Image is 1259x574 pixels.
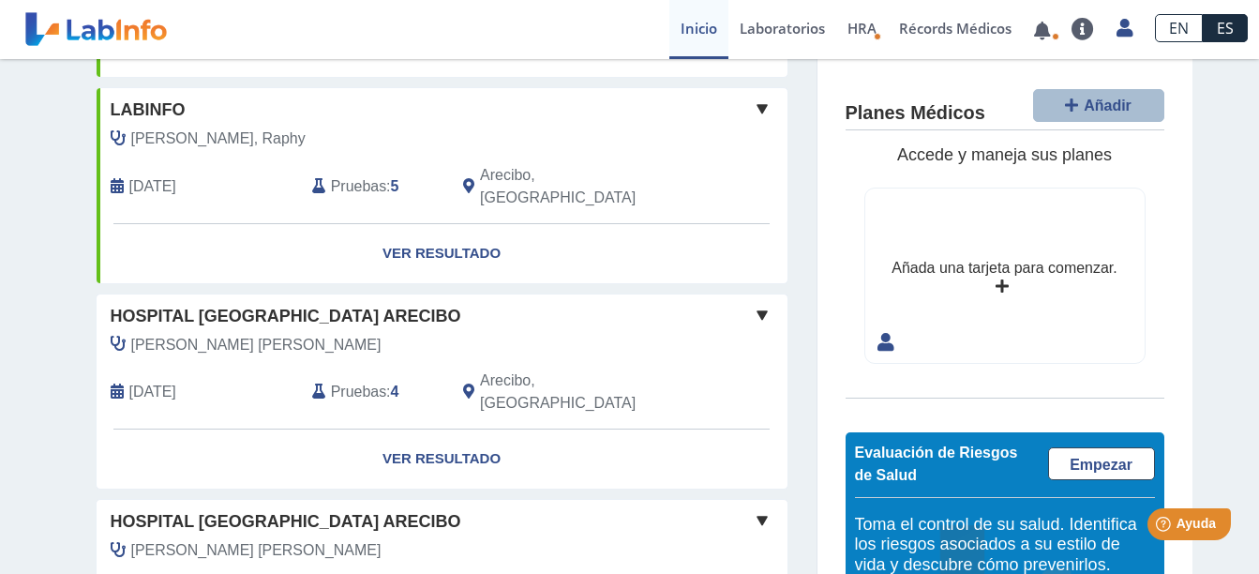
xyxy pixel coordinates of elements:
a: Ver Resultado [97,224,787,283]
span: Evaluación de Riesgos de Salud [855,445,1018,483]
iframe: Help widget launcher [1092,501,1238,553]
div: : [298,370,449,415]
span: Pruebas [331,175,386,198]
a: EN [1155,14,1203,42]
a: Empezar [1048,447,1155,480]
button: Añadir [1033,89,1164,122]
a: ES [1203,14,1248,42]
span: Medina Aviles, Luis [131,334,382,356]
span: Accede y maneja sus planes [897,145,1112,164]
span: Arecibo, PR [480,370,687,415]
h4: Planes Médicos [846,102,985,125]
span: Empezar [1070,457,1132,473]
span: Pruebas [331,381,386,403]
span: Gonzalez Matos, Raphy [131,128,306,150]
span: 2025-09-30 [129,381,176,403]
span: 2021-05-07 [129,175,176,198]
div: : [298,164,449,209]
b: 4 [391,384,399,400]
span: labinfo [111,98,186,123]
span: Rodriguez Alvarez, Gustavo [131,539,382,562]
span: Hospital [GEOGRAPHIC_DATA] Arecibo [111,509,461,535]
div: Añada una tarjeta para comenzar. [892,257,1117,279]
span: Arecibo, PR [480,164,687,209]
span: Añadir [1084,98,1132,113]
span: Hospital [GEOGRAPHIC_DATA] Arecibo [111,304,461,329]
a: Ver Resultado [97,430,787,489]
span: HRA [847,19,877,38]
b: 5 [391,178,399,194]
